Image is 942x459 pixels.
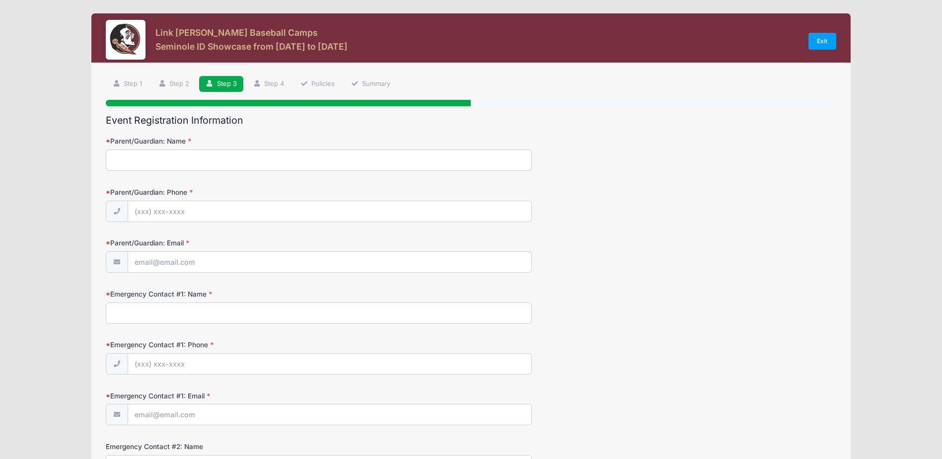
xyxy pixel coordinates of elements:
[106,289,349,299] label: Emergency Contact #1: Name
[808,33,836,50] a: Exit
[106,238,349,248] label: Parent/Guardian: Email
[106,340,349,350] label: Emergency Contact #1: Phone
[152,76,196,92] a: Step 2
[106,136,349,146] label: Parent/Guardian: Name
[128,251,532,273] input: email@email.com
[155,41,348,52] h3: Seminole ID Showcase from [DATE] to [DATE]
[128,201,532,222] input: (xxx) xxx-xxxx
[128,404,532,425] input: email@email.com
[246,76,290,92] a: Step 4
[106,115,836,126] h2: Event Registration Information
[345,76,397,92] a: Summary
[106,76,148,92] a: Step 1
[106,187,349,197] label: Parent/Guardian: Phone
[106,442,349,452] label: Emergency Contact #2: Name
[106,391,349,401] label: Emergency Contact #1: Email
[293,76,341,92] a: Policies
[155,27,348,38] h3: Link [PERSON_NAME] Baseball Camps
[199,76,243,92] a: Step 3
[128,353,532,375] input: (xxx) xxx-xxxx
